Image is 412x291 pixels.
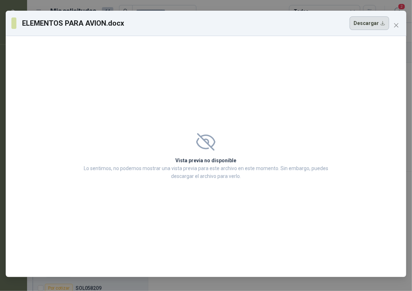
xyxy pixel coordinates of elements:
p: Lo sentimos, no podemos mostrar una vista previa para este archivo en este momento. Sin embargo, ... [82,164,330,180]
button: Descargar [350,16,389,30]
button: Close [391,20,402,31]
span: close [393,22,399,28]
h3: ELEMENTOS PARA AVION.docx [22,18,125,29]
h2: Vista previa no disponible [82,157,330,164]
